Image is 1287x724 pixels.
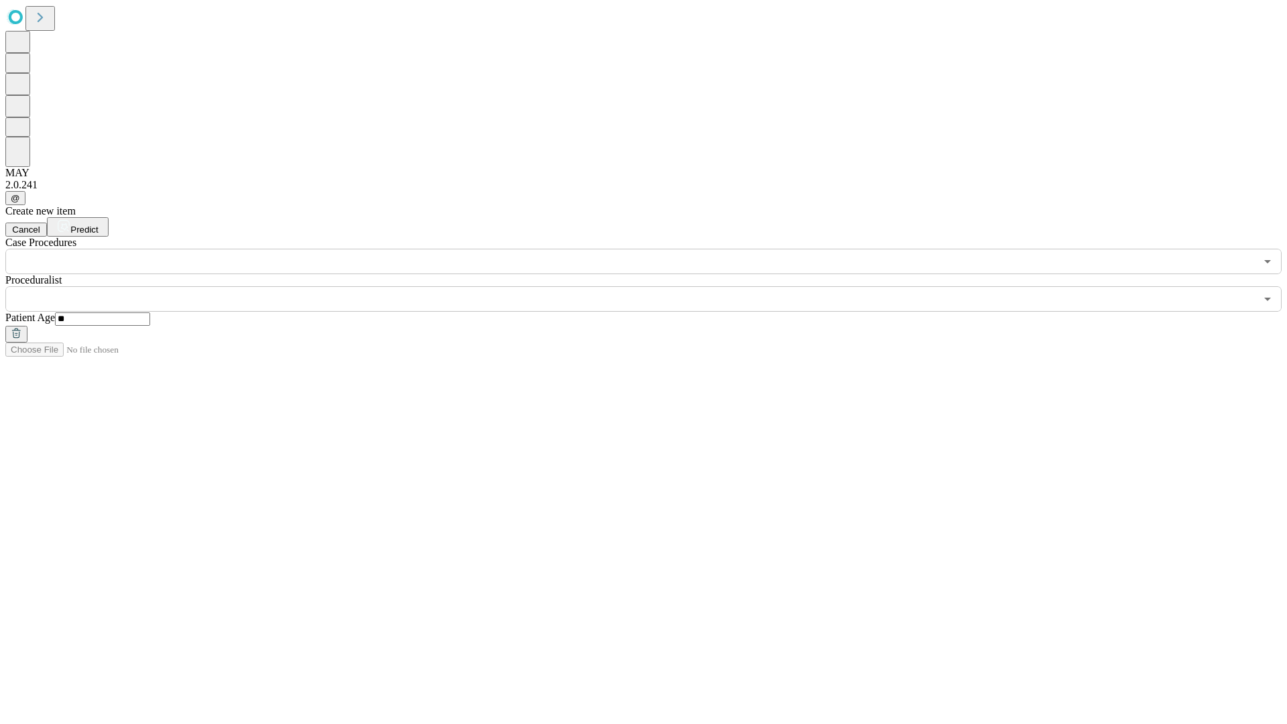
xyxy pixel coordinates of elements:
div: 2.0.241 [5,179,1282,191]
button: Cancel [5,223,47,237]
span: Cancel [12,225,40,235]
span: Scheduled Procedure [5,237,76,248]
span: @ [11,193,20,203]
button: Open [1258,290,1277,308]
button: Open [1258,252,1277,271]
button: Predict [47,217,109,237]
span: Create new item [5,205,76,217]
div: MAY [5,167,1282,179]
span: Patient Age [5,312,55,323]
span: Proceduralist [5,274,62,286]
button: @ [5,191,25,205]
span: Predict [70,225,98,235]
